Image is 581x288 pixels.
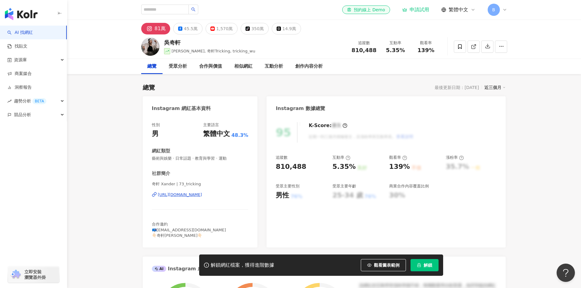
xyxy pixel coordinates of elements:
[191,7,195,12] span: search
[276,162,306,172] div: 810,488
[295,63,323,70] div: 創作內容分析
[276,183,299,189] div: 受眾主要性別
[14,108,31,122] span: 競品分析
[14,53,27,67] span: 資源庫
[5,8,38,20] img: logo
[206,23,238,34] button: 1,570萬
[347,7,385,13] div: 預約線上 Demo
[386,47,405,53] span: 5.35%
[417,263,421,267] span: lock
[152,148,170,154] div: 網紅類型
[492,6,495,13] span: B
[276,105,325,112] div: Instagram 數據總覽
[7,84,32,91] a: 洞察報告
[152,122,160,128] div: 性別
[7,30,33,36] a: searchAI 找網紅
[152,222,226,237] span: 合作邀約 📪[EMAIL_ADDRESS][DOMAIN_NAME] 👇🏻奇軒[PERSON_NAME]👇🏻
[361,259,406,271] button: 觀看圖表範例
[152,181,249,187] span: 奇軒 Xander | 73_tricking
[173,23,203,34] button: 45.5萬
[164,39,256,46] div: 吳奇軒
[276,191,289,200] div: 男性
[484,84,506,91] div: 近三個月
[152,105,211,112] div: Instagram 網紅基本資料
[418,47,435,53] span: 139%
[7,43,27,49] a: 找貼文
[411,259,439,271] button: 解鎖
[10,270,22,279] img: chrome extension
[152,192,249,197] a: [URL][DOMAIN_NAME]
[282,24,296,33] div: 14.9萬
[7,99,12,103] span: rise
[449,6,468,13] span: 繁體中文
[234,63,253,70] div: 相似網紅
[14,94,46,108] span: 趨勢分析
[276,155,288,160] div: 追蹤數
[8,266,59,283] a: chrome extension立即安裝 瀏覽器外掛
[374,263,400,268] span: 觀看圖表範例
[216,24,233,33] div: 1,570萬
[309,122,347,129] div: K-Score :
[424,263,432,268] span: 解鎖
[231,132,249,139] span: 48.3%
[352,47,377,53] span: 810,488
[435,85,479,90] div: 最後更新日期：[DATE]
[211,262,274,268] div: 解鎖網紅檔案，獲得進階數據
[143,83,155,92] div: 總覽
[32,98,46,104] div: BETA
[332,155,350,160] div: 互動率
[241,23,269,34] button: 350萬
[152,129,159,139] div: 男
[203,129,230,139] div: 繁體中文
[272,23,301,34] button: 14.9萬
[7,71,32,77] a: 商案媒合
[172,49,256,53] span: [PERSON_NAME], 奇軒Tricking, tricking_wu
[203,122,219,128] div: 主要語言
[384,40,407,46] div: 互動率
[251,24,264,33] div: 350萬
[184,24,198,33] div: 45.5萬
[199,63,222,70] div: 合作與價值
[342,5,390,14] a: 預約線上 Demo
[24,269,46,280] span: 立即安裝 瀏覽器外掛
[265,63,283,70] div: 互動分析
[152,170,170,177] div: 社群簡介
[169,63,187,70] div: 受眾分析
[332,183,356,189] div: 受眾主要年齡
[141,23,170,34] button: 81萬
[141,37,160,56] img: KOL Avatar
[402,7,429,13] a: 申請試用
[352,40,377,46] div: 追蹤數
[332,162,356,172] div: 5.35%
[155,24,166,33] div: 81萬
[147,63,156,70] div: 總覽
[389,155,407,160] div: 觀看率
[389,183,429,189] div: 商業合作內容覆蓋比例
[389,162,410,172] div: 139%
[158,192,202,197] div: [URL][DOMAIN_NAME]
[152,156,249,161] span: 藝術與娛樂 · 日常話題 · 教育與學習 · 運動
[414,40,438,46] div: 觀看率
[446,155,464,160] div: 漲粉率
